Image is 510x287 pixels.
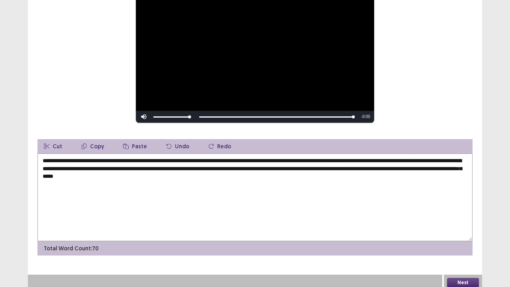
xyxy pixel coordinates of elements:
[75,139,110,153] button: Copy
[202,139,237,153] button: Redo
[136,111,152,123] button: Mute
[160,139,196,153] button: Undo
[117,139,153,153] button: Paste
[153,116,190,118] div: Volume Level
[361,114,362,119] span: -
[44,244,98,253] p: Total Word Count: 70
[37,139,69,153] button: Cut
[363,114,370,119] span: 0:00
